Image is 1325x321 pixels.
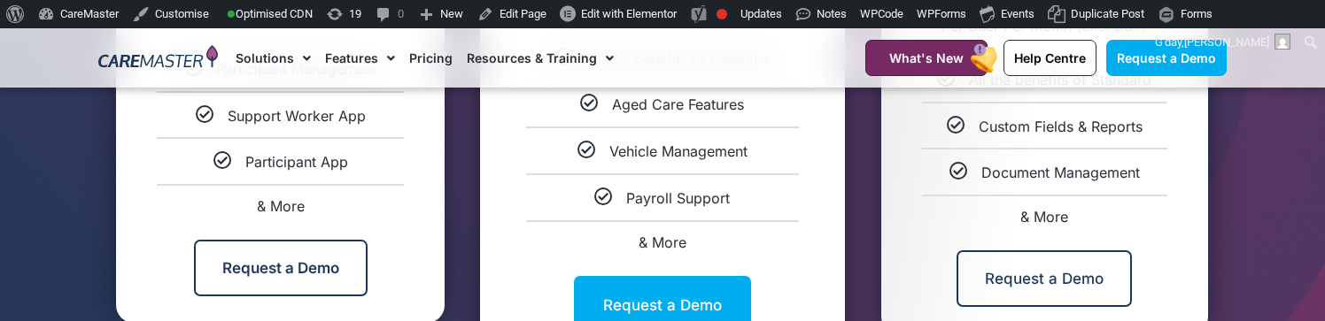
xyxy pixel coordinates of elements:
[1117,50,1216,65] span: Request a Demo
[98,45,218,72] img: CareMaster Logo
[467,28,614,88] a: Resources & Training
[1106,40,1227,76] a: Request a Demo
[609,142,748,160] a: Vehicle Management
[1184,35,1269,49] span: [PERSON_NAME]
[1149,28,1298,57] a: G'day,
[1014,50,1086,65] span: Help Centre
[409,28,453,88] a: Pricing
[194,240,368,296] a: Request a Demo
[236,28,822,88] nav: Menu
[979,118,1143,135] a: Custom Fields & Reports
[612,96,744,113] a: Aged Care Features
[325,28,395,88] a: Features
[865,40,988,76] a: What's New
[245,153,348,171] a: Participant App
[639,233,686,251] a: & More
[236,28,311,88] a: Solutions
[717,9,727,19] div: Focus keyphrase not set
[581,7,677,20] span: Edit with Elementor
[1003,40,1096,76] a: Help Centre
[228,107,366,125] a: Support Worker App
[981,164,1140,181] a: Document Management
[957,250,1132,307] a: Request a Demo
[626,189,730,207] a: Payroll Support
[257,197,305,215] a: & More
[889,50,964,65] span: What's New
[1020,208,1068,225] a: & More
